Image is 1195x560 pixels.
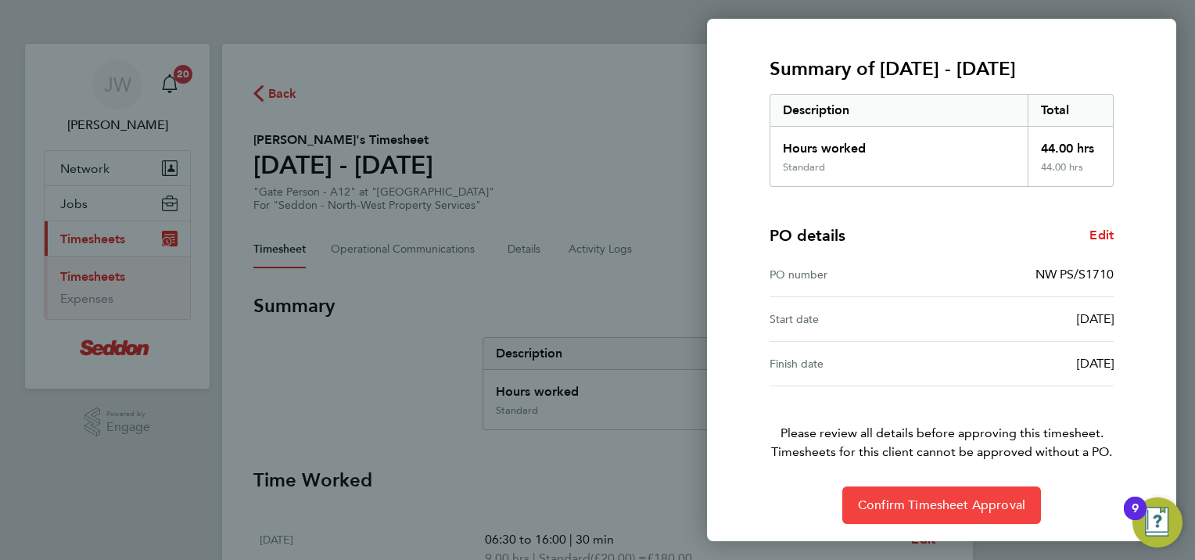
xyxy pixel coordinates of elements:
span: NW PS/S1710 [1035,267,1114,282]
div: 44.00 hrs [1028,127,1114,161]
span: Edit [1089,228,1114,242]
div: Standard [783,161,825,174]
div: Start date [770,310,942,328]
div: Total [1028,95,1114,126]
div: Description [770,95,1028,126]
div: [DATE] [942,354,1114,373]
div: [DATE] [942,310,1114,328]
span: Timesheets for this client cannot be approved without a PO. [751,443,1132,461]
a: Edit [1089,226,1114,245]
div: 44.00 hrs [1028,161,1114,186]
button: Open Resource Center, 9 new notifications [1132,497,1182,547]
div: PO number [770,265,942,284]
div: 9 [1132,508,1139,529]
button: Confirm Timesheet Approval [842,486,1041,524]
h3: Summary of [DATE] - [DATE] [770,56,1114,81]
div: Summary of 22 - 28 Sep 2025 [770,94,1114,187]
span: Confirm Timesheet Approval [858,497,1025,513]
div: Finish date [770,354,942,373]
h4: PO details [770,224,845,246]
p: Please review all details before approving this timesheet. [751,386,1132,461]
div: Hours worked [770,127,1028,161]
